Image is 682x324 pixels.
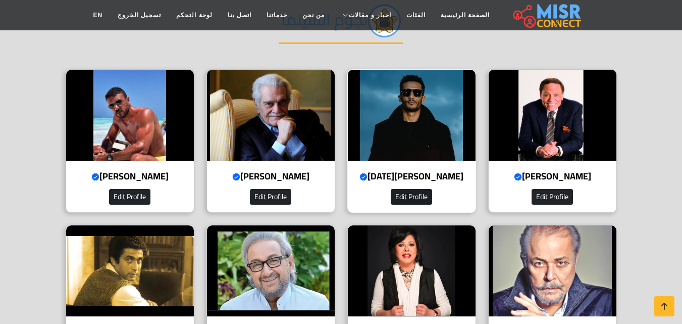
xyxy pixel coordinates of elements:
a: عادل إمام [PERSON_NAME] Edit Profile [482,69,623,213]
a: محمد رمضان [PERSON_NAME][DATE] Edit Profile [341,69,482,213]
button: Edit Profile [532,189,573,205]
a: الصفحة الرئيسية [433,6,497,25]
a: اخبار و مقالات [332,6,399,25]
span: اخبار و مقالات [349,11,391,20]
img: عادل إمام [489,70,616,161]
a: تسجيل الخروج [110,6,169,25]
svg: Verified account [91,173,99,181]
svg: Verified account [232,173,240,181]
a: الفئات [399,6,433,25]
svg: Verified account [514,173,522,181]
img: محمد رمضان [348,70,476,161]
a: عمر الشريف [PERSON_NAME] Edit Profile [200,69,341,213]
img: نور الشريف [207,225,335,316]
img: محمود عبد العزيز [489,225,616,316]
img: اسعاد يونس [348,225,476,316]
img: main.misr_connect [513,3,581,28]
svg: Verified account [359,173,368,181]
a: أحمد العوضي [PERSON_NAME] Edit Profile [60,69,200,213]
img: أحمد زكي [66,225,194,316]
a: خدماتنا [259,6,295,25]
a: من نحن [295,6,332,25]
h4: [PERSON_NAME] [215,171,327,182]
button: Edit Profile [250,189,291,205]
h4: [PERSON_NAME] [496,171,609,182]
h4: [PERSON_NAME][DATE] [355,171,468,182]
a: اتصل بنا [220,6,259,25]
a: EN [85,6,110,25]
button: Edit Profile [391,189,432,205]
h4: [PERSON_NAME] [74,171,186,182]
button: Edit Profile [109,189,150,205]
a: لوحة التحكم [169,6,220,25]
img: أحمد العوضي [66,70,194,161]
img: عمر الشريف [207,70,335,161]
